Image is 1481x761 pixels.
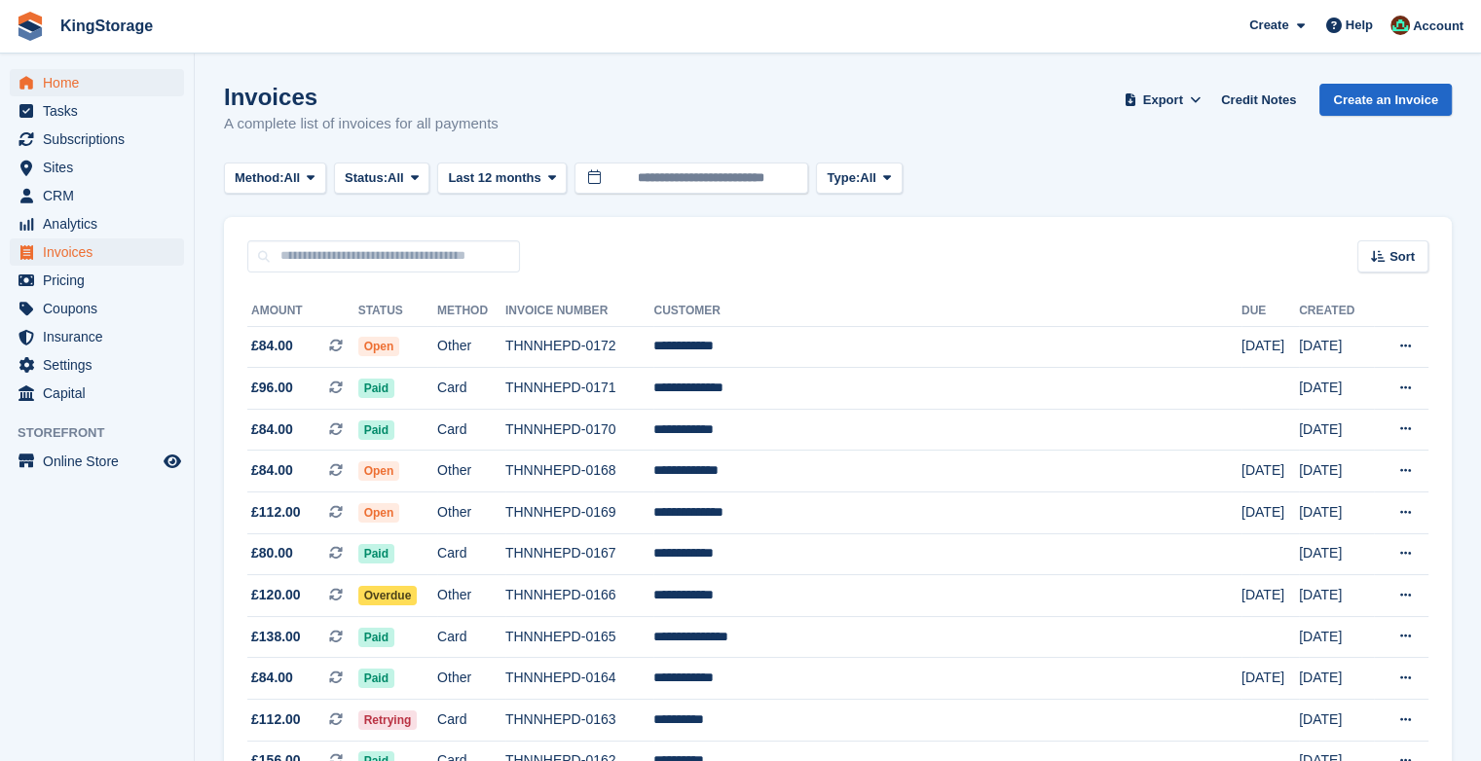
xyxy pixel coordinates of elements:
span: Paid [358,420,394,440]
span: Invoices [43,238,160,266]
a: menu [10,380,184,407]
td: [DATE] [1299,700,1374,742]
td: [DATE] [1299,326,1374,368]
td: [DATE] [1299,533,1374,575]
td: [DATE] [1299,492,1374,534]
td: Other [437,492,505,534]
span: Paid [358,669,394,688]
a: menu [10,323,184,350]
span: £112.00 [251,502,301,523]
th: Method [437,296,505,327]
span: Online Store [43,448,160,475]
th: Invoice Number [505,296,654,327]
td: [DATE] [1241,658,1299,700]
span: £84.00 [251,668,293,688]
span: Open [358,337,400,356]
span: Settings [43,351,160,379]
span: £84.00 [251,460,293,481]
th: Due [1241,296,1299,327]
td: [DATE] [1299,451,1374,492]
td: Other [437,575,505,617]
td: [DATE] [1241,492,1299,534]
td: [DATE] [1299,368,1374,410]
td: Card [437,616,505,658]
a: menu [10,154,184,181]
td: [DATE] [1241,451,1299,492]
td: [DATE] [1299,409,1374,451]
td: THNNHEPD-0172 [505,326,654,368]
a: Preview store [161,450,184,473]
span: £138.00 [251,627,301,647]
p: A complete list of invoices for all payments [224,113,499,135]
td: Card [437,700,505,742]
a: KingStorage [53,10,161,42]
a: Credit Notes [1213,84,1304,116]
td: THNNHEPD-0171 [505,368,654,410]
img: John King [1390,16,1410,35]
span: All [284,168,301,188]
a: menu [10,69,184,96]
span: £96.00 [251,378,293,398]
td: Card [437,533,505,575]
a: menu [10,238,184,266]
span: Retrying [358,710,418,730]
span: Sort [1389,247,1415,267]
span: Open [358,503,400,523]
td: [DATE] [1299,575,1374,617]
th: Created [1299,296,1374,327]
span: Tasks [43,97,160,125]
img: stora-icon-8386f47178a22dfd0bd8f6a31ec36ba5ce8667c1dd55bd0f319d3a0aa187defe.svg [16,12,45,41]
span: £80.00 [251,543,293,563]
span: Paid [358,544,394,563]
span: £84.00 [251,336,293,356]
th: Status [358,296,437,327]
span: Analytics [43,210,160,237]
span: All [388,168,404,188]
span: Export [1143,91,1183,110]
a: menu [10,182,184,209]
a: Create an Invoice [1319,84,1452,116]
a: menu [10,97,184,125]
span: Overdue [358,586,418,605]
h1: Invoices [224,84,499,110]
span: Storefront [18,423,194,443]
a: menu [10,351,184,379]
a: menu [10,295,184,322]
td: [DATE] [1299,658,1374,700]
span: All [860,168,876,188]
span: Pricing [43,267,160,294]
span: Help [1346,16,1373,35]
span: Paid [358,379,394,398]
td: THNNHEPD-0163 [505,700,654,742]
a: menu [10,126,184,153]
td: Card [437,409,505,451]
span: Capital [43,380,160,407]
td: [DATE] [1299,616,1374,658]
td: Other [437,658,505,700]
td: [DATE] [1241,326,1299,368]
td: THNNHEPD-0164 [505,658,654,700]
th: Amount [247,296,358,327]
span: £112.00 [251,709,301,730]
span: Method: [235,168,284,188]
span: Create [1249,16,1288,35]
span: Subscriptions [43,126,160,153]
td: Other [437,326,505,368]
td: THNNHEPD-0169 [505,492,654,534]
td: THNNHEPD-0165 [505,616,654,658]
button: Export [1120,84,1205,116]
span: Home [43,69,160,96]
button: Method: All [224,163,326,195]
button: Status: All [334,163,429,195]
a: menu [10,210,184,237]
td: THNNHEPD-0170 [505,409,654,451]
span: Coupons [43,295,160,322]
span: Last 12 months [448,168,540,188]
span: CRM [43,182,160,209]
span: Paid [358,628,394,647]
span: Status: [345,168,388,188]
th: Customer [653,296,1240,327]
span: Sites [43,154,160,181]
span: £120.00 [251,585,301,605]
span: Account [1413,17,1463,36]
